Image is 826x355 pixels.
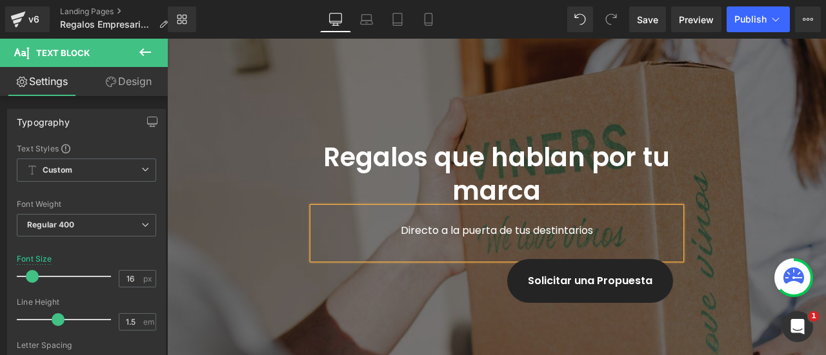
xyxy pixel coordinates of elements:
span: Publish [734,14,767,24]
button: Redo [598,6,624,32]
h2: Regalos que hablan por tu marca [146,102,514,169]
span: px [143,274,154,283]
a: Desktop [320,6,351,32]
div: Typography [17,110,70,128]
div: Line Height [17,298,156,307]
span: Solicitar una Propuesta [361,227,485,258]
a: Laptop [351,6,382,32]
p: Directo a la puerta de tus destintarios [146,184,514,200]
button: Publish [727,6,790,32]
a: Design [86,67,170,96]
div: Letter Spacing [17,341,156,350]
div: Font Size [17,254,52,264]
b: Custom [43,165,72,176]
iframe: Intercom live chat [782,311,813,342]
div: Text Styles [17,143,156,153]
b: Regular 400 [27,220,75,229]
button: Undo [567,6,593,32]
div: v6 [26,11,42,28]
span: em [143,318,154,326]
a: Tablet [382,6,413,32]
a: Landing Pages [60,6,178,17]
span: Preview [679,13,714,26]
span: Regalos Empresariales [60,19,154,30]
span: Save [637,13,658,26]
a: Preview [671,6,721,32]
a: Solicitar una Propuesta [340,220,506,264]
a: New Library [168,6,196,32]
span: 1 [809,311,819,321]
button: More [795,6,821,32]
a: v6 [5,6,50,32]
span: Text Block [36,48,90,58]
a: Mobile [413,6,444,32]
div: Font Weight [17,200,156,209]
